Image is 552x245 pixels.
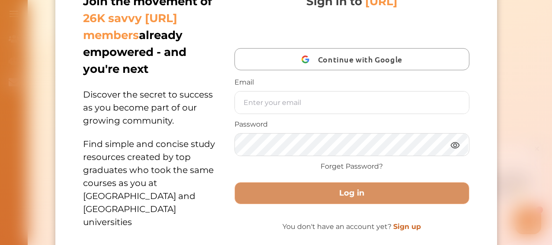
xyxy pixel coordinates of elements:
[449,140,460,150] img: eye.3286bcf0.webp
[76,9,92,25] img: Nini
[97,14,107,23] div: Nini
[83,78,224,127] p: Discover the secret to success as you become part of our growing community.
[83,127,224,229] p: Find simple and concise study resources created by top graduates who took the same courses as you...
[318,49,406,69] span: Continue with Google
[393,222,421,231] a: Sign up
[234,77,469,88] p: Email
[234,222,469,232] p: You don't have an account yet?
[234,91,469,114] input: Enter your email
[234,182,469,204] button: Log in
[76,29,190,55] p: Hey there If you have any questions, I'm here to help! Just text back 'Hi' and choose from the fo...
[321,161,383,172] a: Forget Password?
[234,48,469,70] button: Continue with Google
[103,29,111,38] span: 👋
[192,64,199,71] i: 1
[234,119,469,130] p: Password
[83,11,177,42] span: 26K savvy [URL] members
[173,46,180,55] span: 🌟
